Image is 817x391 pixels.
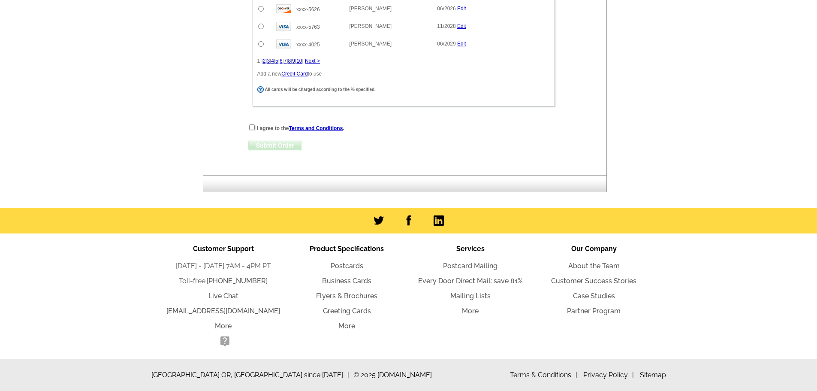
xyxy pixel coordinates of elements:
[281,71,308,77] a: Credit Card
[567,307,621,315] a: Partner Program
[151,370,349,380] span: [GEOGRAPHIC_DATA] OR, [GEOGRAPHIC_DATA] since [DATE]
[280,58,283,64] a: 6
[457,6,466,12] a: Edit
[437,6,455,12] span: 06/2026
[208,292,238,300] a: Live Chat
[288,58,291,64] a: 8
[322,277,371,285] a: Business Cards
[353,370,432,380] span: © 2025 [DOMAIN_NAME]
[310,245,384,253] span: Product Specifications
[276,39,291,48] img: visa.gif
[296,6,320,12] span: xxxx-5626
[437,41,455,47] span: 06/2029
[162,276,285,286] li: Toll-free:
[296,42,320,48] span: xxxx-4025
[316,292,377,300] a: Flyers & Brochures
[456,245,485,253] span: Services
[276,22,291,31] img: visa.gif
[249,140,301,151] span: Submit Order
[267,58,270,64] a: 3
[162,261,285,271] li: [DATE] - [DATE] 7AM - 4PM PT
[331,262,363,270] a: Postcards
[292,58,295,64] a: 9
[418,277,523,285] a: Every Door Direct Mail: save 81%
[323,307,371,315] a: Greeting Cards
[443,262,497,270] a: Postcard Mailing
[338,322,355,330] a: More
[568,262,620,270] a: About the Team
[462,307,479,315] a: More
[257,57,550,65] div: 1 | | | | | | | | | |
[263,58,266,64] a: 2
[276,4,291,13] img: disc.gif
[284,58,287,64] a: 7
[296,24,320,30] span: xxxx-5763
[275,58,278,64] a: 5
[349,41,392,47] span: [PERSON_NAME]
[349,6,392,12] span: [PERSON_NAME]
[571,245,617,253] span: Our Company
[305,58,320,64] a: Next >
[457,41,466,47] a: Edit
[193,245,254,253] span: Customer Support
[450,292,491,300] a: Mailing Lists
[271,58,274,64] a: 4
[296,58,302,64] a: 10
[645,191,817,391] iframe: LiveChat chat widget
[640,371,666,379] a: Sitemap
[207,277,268,285] a: [PHONE_NUMBER]
[510,371,577,379] a: Terms & Conditions
[257,70,550,78] p: Add a new to use
[583,371,634,379] a: Privacy Policy
[349,23,392,29] span: [PERSON_NAME]
[215,322,232,330] a: More
[289,125,343,131] a: Terms and Conditions
[166,307,280,315] a: [EMAIL_ADDRESS][DOMAIN_NAME]
[257,86,548,93] div: All cards will be charged according to the % specified.
[457,23,466,29] a: Edit
[437,23,455,29] span: 11/2028
[257,125,344,131] strong: I agree to the .
[551,277,636,285] a: Customer Success Stories
[573,292,615,300] a: Case Studies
